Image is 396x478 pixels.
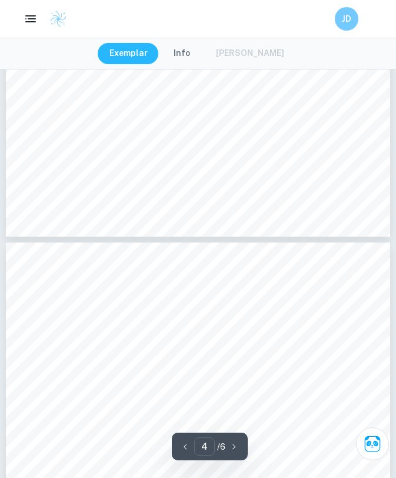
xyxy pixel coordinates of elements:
img: Clastify logo [49,10,67,28]
button: Exemplar [98,43,159,64]
h6: JD [340,12,354,25]
p: / 6 [217,440,225,453]
button: JD [335,7,358,31]
a: Clastify logo [42,10,67,28]
button: Ask Clai [356,427,389,460]
button: Info [162,43,202,64]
